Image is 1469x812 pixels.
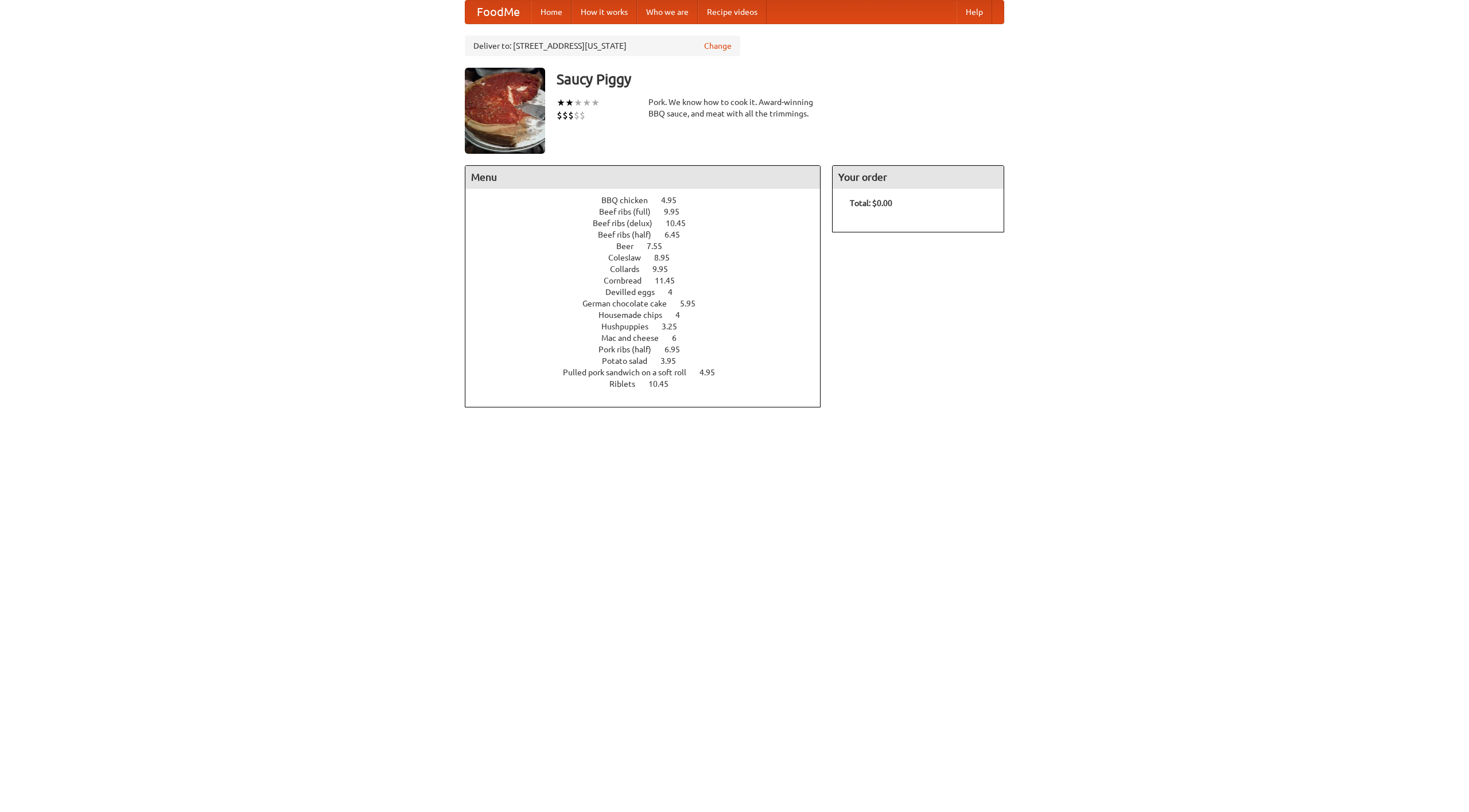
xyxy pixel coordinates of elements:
a: Beer 7.55 [616,242,683,251]
div: Deliver to: [STREET_ADDRESS][US_STATE] [465,36,740,56]
a: Mac and cheese 6 [601,333,698,343]
li: $ [580,109,585,122]
span: Beer [616,242,645,251]
li: $ [562,109,568,122]
li: $ [574,109,580,122]
a: Devilled eggs 4 [605,287,694,297]
div: Pork. We know how to cook it. Award-winning BBQ sauce, and meat with all the trimmings. [648,96,821,119]
span: Pork ribs (half) [599,345,663,354]
span: Coleslaw [608,253,652,262]
a: FoodMe [465,1,531,24]
li: $ [557,109,562,122]
span: 6.45 [664,230,691,239]
a: Cornbread 11.45 [604,276,696,285]
a: Who we are [637,1,698,24]
a: Housemade chips 4 [599,310,701,320]
span: 4 [675,310,691,320]
span: 9.95 [664,207,691,216]
span: German chocolate cake [582,299,678,308]
span: Collards [610,265,651,274]
span: Housemade chips [599,310,674,320]
li: ★ [591,96,600,109]
h4: Menu [465,166,820,189]
a: Help [957,1,992,24]
span: Pulled pork sandwich on a soft roll [563,368,698,377]
span: 11.45 [655,276,686,285]
h4: Your order [833,166,1004,189]
a: Beef ribs (half) 6.45 [598,230,701,239]
li: $ [568,109,574,122]
a: German chocolate cake 5.95 [582,299,717,308]
a: Riblets 10.45 [609,379,690,388]
span: BBQ chicken [601,196,659,205]
span: 3.95 [660,356,687,366]
span: 10.45 [648,379,680,388]
a: Coleslaw 8.95 [608,253,691,262]
li: ★ [574,96,582,109]
li: ★ [565,96,574,109]
span: Devilled eggs [605,287,666,297]
span: 9.95 [652,265,679,274]
span: 4 [668,287,684,297]
span: Beef ribs (half) [598,230,663,239]
span: 7.55 [647,242,674,251]
span: Riblets [609,379,647,388]
a: BBQ chicken 4.95 [601,196,698,205]
img: angular.jpg [465,68,545,154]
li: ★ [557,96,565,109]
a: Beef ribs (delux) 10.45 [593,219,707,228]
a: How it works [572,1,637,24]
span: 3.25 [662,322,689,331]
span: Cornbread [604,276,653,285]
span: 4.95 [661,196,688,205]
span: Mac and cheese [601,333,670,343]
a: Collards 9.95 [610,265,689,274]
span: 6 [672,333,688,343]
b: Total: $0.00 [850,199,892,208]
span: Beef ribs (delux) [593,219,664,228]
a: Pork ribs (half) 6.95 [599,345,701,354]
span: Hushpuppies [601,322,660,331]
a: Pulled pork sandwich on a soft roll 4.95 [563,368,736,377]
a: Home [531,1,572,24]
h3: Saucy Piggy [557,68,1004,91]
a: Change [704,40,732,52]
a: Hushpuppies 3.25 [601,322,698,331]
span: 8.95 [654,253,681,262]
span: Beef ribs (full) [599,207,662,216]
span: 10.45 [666,219,697,228]
a: Beef ribs (full) 9.95 [599,207,701,216]
span: 5.95 [680,299,707,308]
a: Potato salad 3.95 [602,356,697,366]
a: Recipe videos [698,1,767,24]
li: ★ [582,96,591,109]
span: Potato salad [602,356,659,366]
span: 4.95 [699,368,726,377]
span: 6.95 [664,345,691,354]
